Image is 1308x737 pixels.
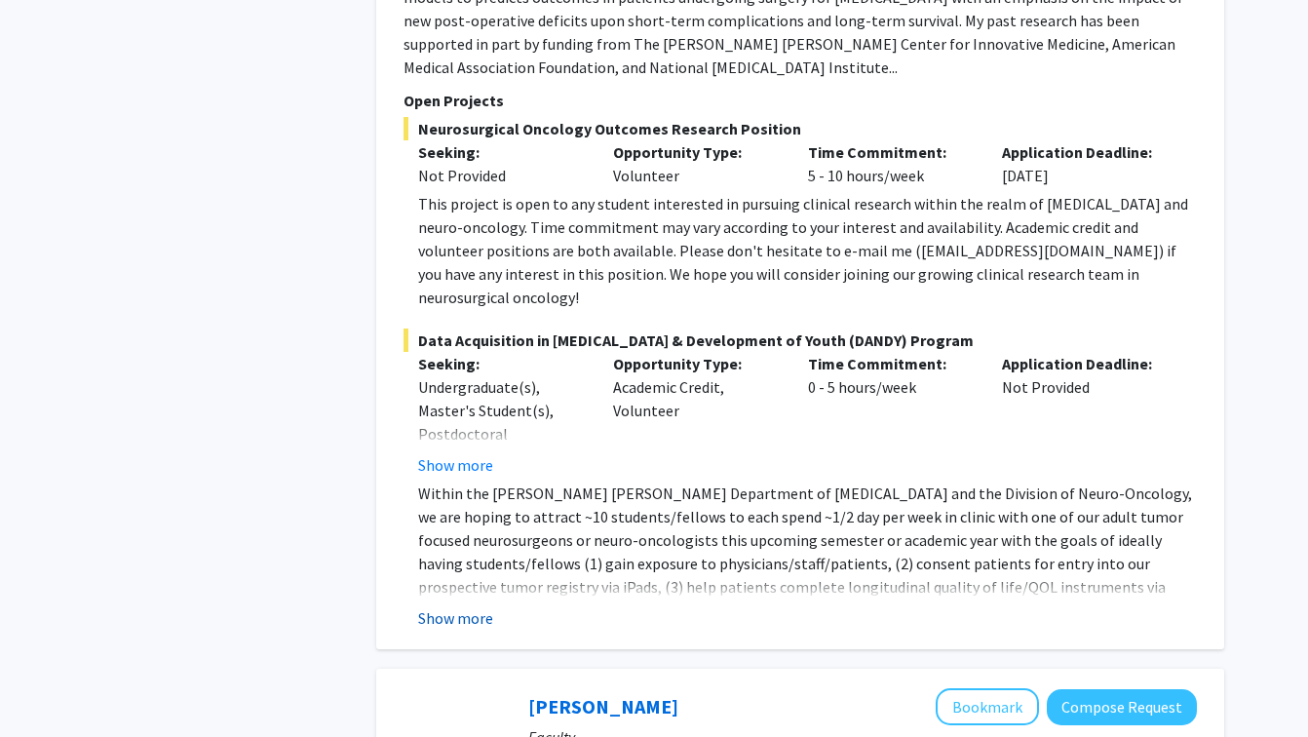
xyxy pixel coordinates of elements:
a: [PERSON_NAME] [528,694,678,718]
p: Within the [PERSON_NAME] [PERSON_NAME] Department of [MEDICAL_DATA] and the Division of Neuro-Onc... [418,482,1197,645]
p: Application Deadline: [1002,352,1168,375]
div: Academic Credit, Volunteer [598,352,793,477]
span: Data Acquisition in [MEDICAL_DATA] & Development of Youth (DANDY) Program [404,329,1197,352]
iframe: Chat [15,649,83,722]
button: Show more [418,453,493,477]
div: Not Provided [418,164,584,187]
p: Opportunity Type: [613,352,779,375]
p: Time Commitment: [808,140,974,164]
div: Not Provided [987,352,1182,477]
div: Undergraduate(s), Master's Student(s), Postdoctoral Researcher(s) / Research Staff, Medical Resid... [418,375,584,539]
div: This project is open to any student interested in pursuing clinical research within the realm of ... [418,192,1197,309]
p: Time Commitment: [808,352,974,375]
button: Compose Request to Ishan Barman [1047,689,1197,725]
span: Neurosurgical Oncology Outcomes Research Position [404,117,1197,140]
div: 5 - 10 hours/week [793,140,988,187]
div: [DATE] [987,140,1182,187]
p: Application Deadline: [1002,140,1168,164]
div: Volunteer [598,140,793,187]
div: 0 - 5 hours/week [793,352,988,477]
button: Show more [418,606,493,630]
p: Seeking: [418,352,584,375]
p: Seeking: [418,140,584,164]
p: Open Projects [404,89,1197,112]
p: Opportunity Type: [613,140,779,164]
button: Add Ishan Barman to Bookmarks [936,688,1039,725]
